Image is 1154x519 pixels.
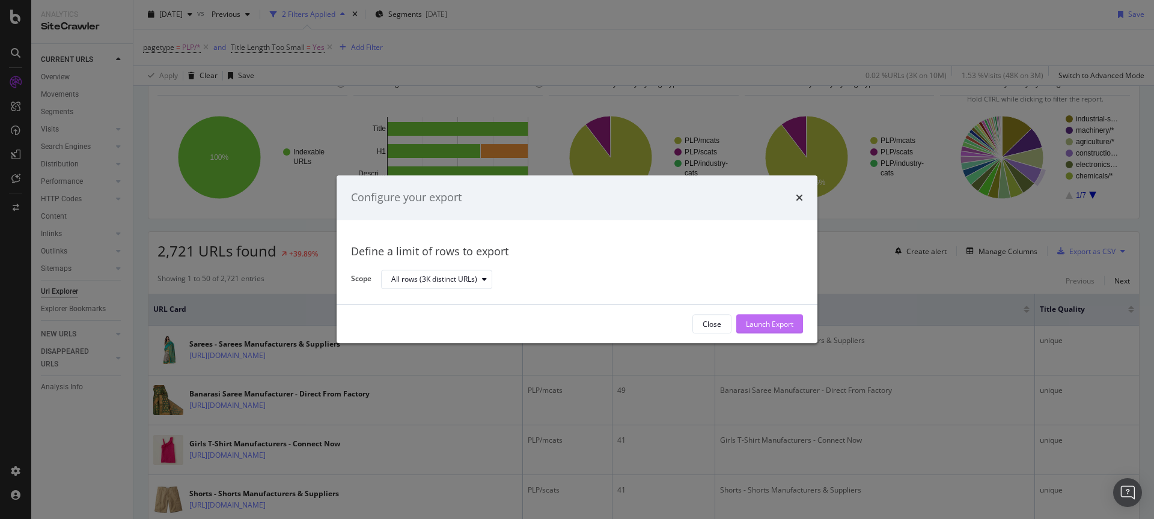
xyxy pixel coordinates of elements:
[351,244,803,259] div: Define a limit of rows to export
[736,315,803,334] button: Launch Export
[796,190,803,205] div: times
[351,190,462,205] div: Configure your export
[391,276,477,283] div: All rows (3K distinct URLs)
[703,319,721,329] div: Close
[692,315,731,334] button: Close
[746,319,793,329] div: Launch Export
[381,270,492,289] button: All rows (3K distinct URLs)
[351,274,371,287] label: Scope
[337,175,817,343] div: modal
[1113,478,1142,507] div: Open Intercom Messenger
